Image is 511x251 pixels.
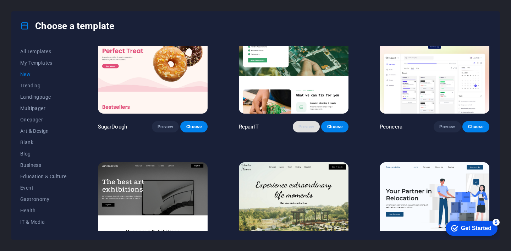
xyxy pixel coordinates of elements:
[20,128,67,134] span: Art & Design
[20,91,67,103] button: Landingpage
[321,121,348,132] button: Choose
[20,117,67,122] span: Onepager
[20,193,67,205] button: Gastronomy
[20,196,67,202] span: Gastronomy
[239,123,259,130] p: RepairIT
[6,4,57,18] div: Get Started 5 items remaining, 0% complete
[20,185,67,191] span: Event
[20,103,67,114] button: Multipager
[20,162,67,168] span: Business
[20,80,67,91] button: Trending
[180,121,207,132] button: Choose
[20,216,67,228] button: IT & Media
[53,1,60,9] div: 5
[380,12,489,114] img: Peoneera
[20,219,67,225] span: IT & Media
[20,230,67,236] span: Legal & Finance
[152,121,179,132] button: Preview
[98,12,208,114] img: SugarDough
[20,57,67,69] button: My Templates
[439,124,455,130] span: Preview
[20,228,67,239] button: Legal & Finance
[20,174,67,179] span: Education & Culture
[20,20,114,32] h4: Choose a template
[20,205,67,216] button: Health
[380,123,402,130] p: Peoneera
[298,124,314,130] span: Preview
[20,148,67,159] button: Blog
[20,71,67,77] span: New
[20,137,67,148] button: Blank
[20,114,67,125] button: Onepager
[327,124,342,130] span: Choose
[293,121,320,132] button: Preview
[20,46,67,57] button: All Templates
[98,123,127,130] p: SugarDough
[20,182,67,193] button: Event
[239,12,348,114] img: RepairIT
[20,208,67,213] span: Health
[20,140,67,145] span: Blank
[20,125,67,137] button: Art & Design
[20,105,67,111] span: Multipager
[20,69,67,80] button: New
[186,124,202,130] span: Choose
[468,124,484,130] span: Choose
[20,151,67,157] span: Blog
[158,124,173,130] span: Preview
[20,94,67,100] span: Landingpage
[21,8,51,14] div: Get Started
[20,49,67,54] span: All Templates
[20,159,67,171] button: Business
[20,60,67,66] span: My Templates
[434,121,461,132] button: Preview
[462,121,489,132] button: Choose
[20,83,67,88] span: Trending
[20,171,67,182] button: Education & Culture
